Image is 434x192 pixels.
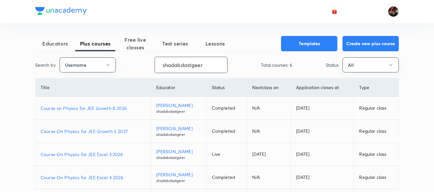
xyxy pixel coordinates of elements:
span: Lessons [195,40,235,47]
th: Next class on [247,79,291,97]
td: Regular class [354,166,398,189]
p: shadabdastgeer [156,155,201,161]
td: Completed [206,166,247,189]
td: [DATE] [247,143,291,166]
button: Create new plus course [342,36,399,51]
input: Search... [155,57,227,73]
img: Shweta Kokate [388,6,399,17]
span: Educators [35,40,75,47]
a: [PERSON_NAME]shadabdastgeer [156,148,201,161]
p: [PERSON_NAME] [156,102,201,109]
a: Course On Physics for JEE Excel 4 2026 [41,174,146,181]
button: Username [60,57,116,72]
a: [PERSON_NAME]shadabdastgeer [156,125,201,138]
img: avatar [332,9,337,14]
td: [DATE] [291,143,354,166]
a: Company Logo [35,7,87,16]
span: Test series [155,40,195,47]
a: Course On Physics for JEE Growth 5 2027 [41,128,146,135]
th: Type [354,79,398,97]
td: Completed [206,97,247,120]
td: N/A [247,97,291,120]
a: Course on Physics for JEE Growth 8 2026 [41,105,146,112]
td: Regular class [354,143,398,166]
button: avatar [329,6,340,17]
td: Completed [206,120,247,143]
p: shadabdastgeer [156,109,201,114]
p: [PERSON_NAME] [156,125,201,132]
p: Total courses: 6 [261,62,292,68]
td: Regular class [354,97,398,120]
td: [DATE] [291,97,354,120]
a: Course On Physics for JEE Excel 3 2026 [41,151,146,158]
td: N/A [247,120,291,143]
td: Regular class [354,120,398,143]
th: Title [36,79,151,97]
a: [PERSON_NAME]shadabdastgeer [156,171,201,184]
th: Status [206,79,247,97]
span: Free live classes [115,36,155,51]
td: [DATE] [291,166,354,189]
td: N/A [247,166,291,189]
p: [PERSON_NAME] [156,148,201,155]
td: Live [206,143,247,166]
img: Company Logo [35,7,87,15]
span: Plus courses [75,40,115,47]
button: Templates [281,36,337,51]
p: shadabdastgeer [156,178,201,184]
p: shadabdastgeer [156,132,201,138]
th: Application closes at [291,79,354,97]
p: [PERSON_NAME] [156,171,201,178]
p: Search by [35,62,56,68]
th: Educator [151,79,206,97]
button: All [342,57,399,72]
p: Status [326,62,339,68]
a: [PERSON_NAME]shadabdastgeer [156,102,201,114]
td: [DATE] [291,120,354,143]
